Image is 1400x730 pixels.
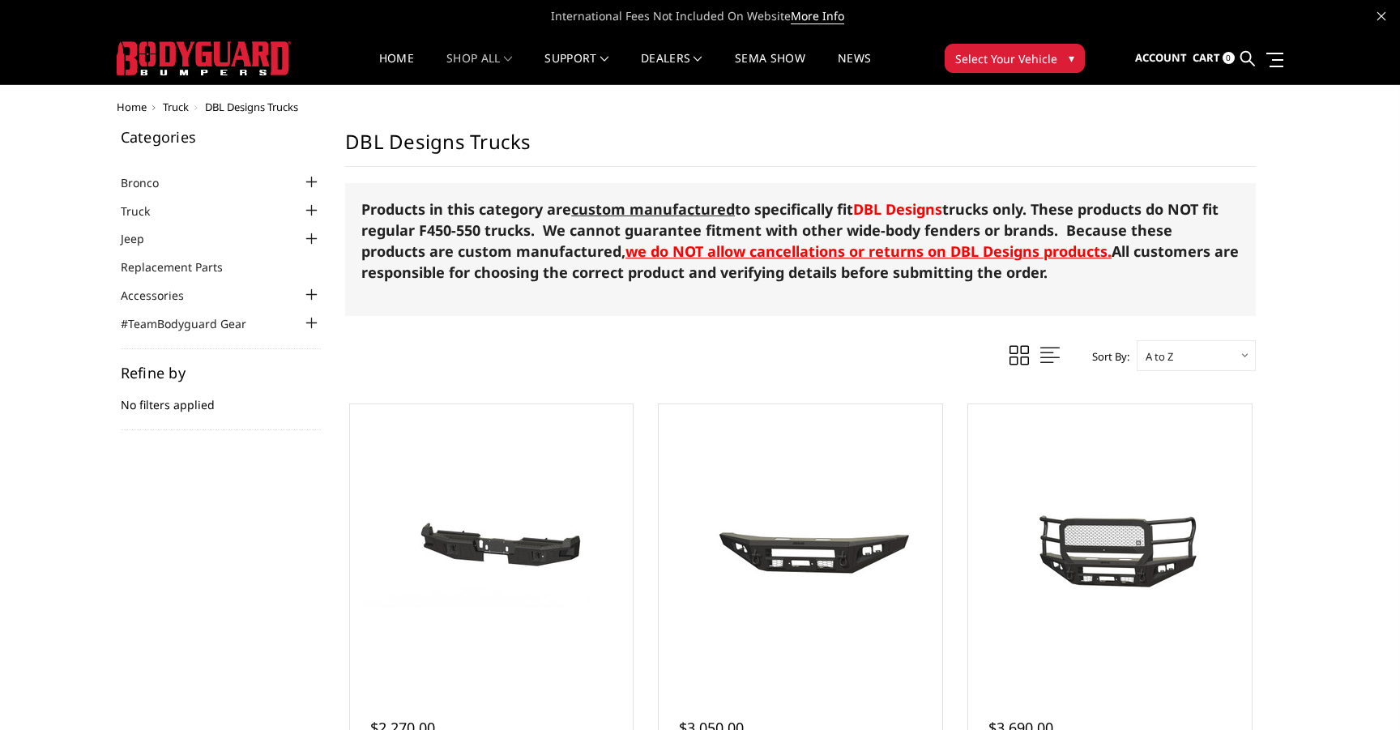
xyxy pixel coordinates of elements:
a: 2017-2022 Ford F450-550 - DBL Designs Custom Product - A2 Series - Extreme Front Bumper (winch mo... [972,408,1248,684]
a: Replacement Parts [121,258,243,275]
a: 2017-2022 Ford F250-350-450 - DBL Designs Custom Product - A2 Series - Rear Bumper 2017-2022 Ford... [354,408,630,684]
a: Cart 0 [1193,36,1235,80]
span: Cart [1193,50,1220,65]
span: custom manufactured [571,199,735,219]
button: Select Your Vehicle [945,44,1085,73]
img: BODYGUARD BUMPERS [117,41,291,75]
a: Home [379,53,414,84]
span: DBL Designs Trucks [205,100,298,114]
h5: Refine by [121,365,322,380]
a: Support [544,53,608,84]
a: Home [117,100,147,114]
a: Jeep [121,230,164,247]
a: Account [1135,36,1187,80]
h5: Categories [121,130,322,144]
a: News [838,53,871,84]
strong: Products in this category are to specifically fit trucks only. These products do NOT fit regular ... [361,199,1219,261]
h1: DBL Designs Trucks [345,130,1256,167]
span: ▾ [1069,49,1074,66]
a: Accessories [121,287,204,304]
a: Truck [163,100,189,114]
a: 2017-2022 Ford F450-550 - DBL Designs Custom Product - A2 Series - Base Front Bumper (winch mount... [663,408,938,684]
strong: we do NOT allow cancellations or returns on DBL Designs products. [625,241,1112,261]
a: SEMA Show [735,53,805,84]
span: 0 [1223,52,1235,64]
label: Sort By: [1083,344,1129,369]
a: #TeamBodyguard Gear [121,315,267,332]
a: DBL Designs [853,199,942,219]
div: No filters applied [121,365,322,430]
a: Truck [121,203,170,220]
span: Select Your Vehicle [955,50,1057,67]
a: shop all [446,53,512,84]
a: More Info [791,8,844,24]
a: Bronco [121,174,179,191]
a: Dealers [641,53,702,84]
span: Account [1135,50,1187,65]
